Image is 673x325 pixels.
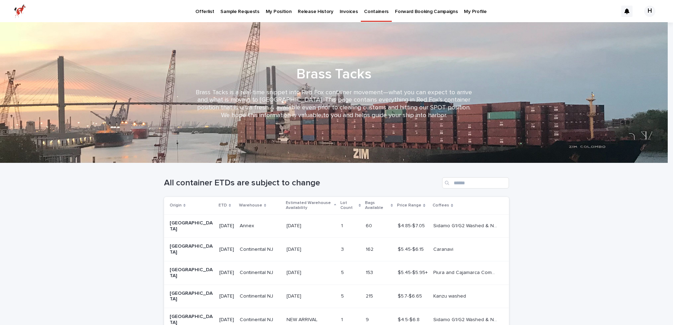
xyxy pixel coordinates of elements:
p: [DATE] [219,293,234,299]
p: 215 [366,292,375,299]
p: Brass Tacks is a real-time snippet into Red Fox container movement—what you can expect to arrive ... [193,89,475,119]
p: $5.45-$5.95+ [398,268,429,276]
p: [DATE] [219,247,234,253]
p: $5.45-$6.15 [398,245,425,253]
p: Lot Count [340,199,357,212]
p: $4.5-$6.8 [398,316,421,323]
p: Coffees [433,202,449,209]
div: H [644,6,655,17]
p: $5.7-$6.65 [398,292,423,299]
tr: [GEOGRAPHIC_DATA][DATE]Continental NJ[DATE][DATE] 55 153153 $5.45-$5.95+$5.45-$5.95+ Piura and Ca... [164,261,509,285]
p: ETD [219,202,227,209]
p: Annex [240,223,281,229]
p: Price Range [397,202,421,209]
p: Origin [170,202,182,209]
p: Caranavi [433,245,455,253]
p: Piura and Cajamarca Community Lots [433,268,499,276]
p: 5 [341,292,345,299]
p: [GEOGRAPHIC_DATA] [170,220,214,232]
p: 162 [366,245,375,253]
p: 1 [341,316,344,323]
p: Sidamo G1/G2 Washed & Naturals [433,316,499,323]
p: [DATE] [287,292,303,299]
p: 1 [341,222,344,229]
p: 9 [366,316,370,323]
p: [DATE] [287,222,303,229]
p: NEW ARRIVAL [287,316,319,323]
p: Continental NJ [240,270,281,276]
p: [DATE] [219,317,234,323]
p: [DATE] [287,245,303,253]
p: 5 [341,268,345,276]
p: Estimated Warehouse Availability [286,199,332,212]
p: [DATE] [287,268,303,276]
p: Bags Available [365,199,389,212]
input: Search [442,177,509,189]
p: 60 [366,222,373,229]
p: Warehouse [239,202,262,209]
p: [GEOGRAPHIC_DATA] [170,291,214,302]
tr: [GEOGRAPHIC_DATA][DATE]Annex[DATE][DATE] 11 6060 $4.85-$7.05$4.85-$7.05 Sidamo G1/G2 Washed & Nat... [164,214,509,238]
h1: All container ETDs are subject to change [164,178,439,188]
tr: [GEOGRAPHIC_DATA][DATE]Continental NJ[DATE][DATE] 33 162162 $5.45-$6.15$5.45-$6.15 CaranaviCaranavi [164,238,509,261]
p: Sidamo G1/G2 Washed & Naturals [433,222,499,229]
p: Continental NJ [240,247,281,253]
img: zttTXibQQrCfv9chImQE [14,4,26,18]
tr: [GEOGRAPHIC_DATA][DATE]Continental NJ[DATE][DATE] 55 215215 $5.7-$6.65$5.7-$6.65 Kanzu washedKanz... [164,285,509,308]
h1: Brass Tacks [162,66,507,83]
p: 3 [341,245,345,253]
p: [GEOGRAPHIC_DATA] [170,267,214,279]
p: [GEOGRAPHIC_DATA] [170,243,214,255]
p: Continental NJ [240,317,281,323]
p: 153 [366,268,375,276]
p: [DATE] [219,270,234,276]
p: Continental NJ [240,293,281,299]
p: [DATE] [219,223,234,229]
p: $4.85-$7.05 [398,222,426,229]
p: Kanzu washed [433,292,467,299]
